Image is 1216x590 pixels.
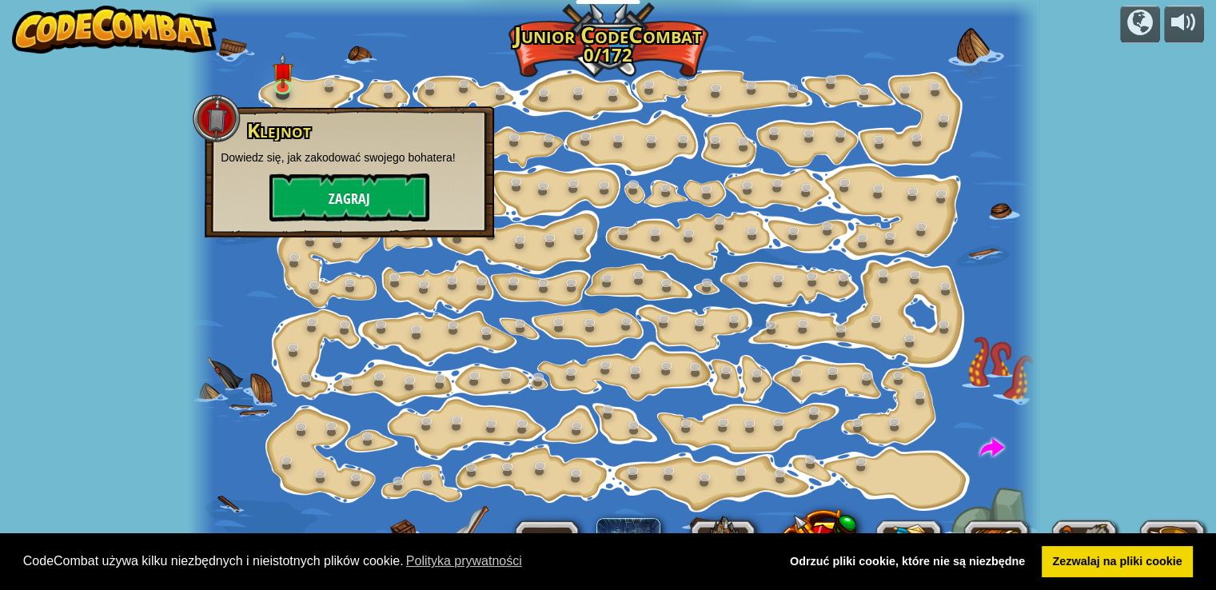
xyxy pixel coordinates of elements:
[790,555,1025,568] font: Odrzuć pliki cookie, które nie są niezbędne
[1042,546,1193,578] a: zezwól na pliki cookie
[404,549,524,573] a: dowiedz się więcej o plikach cookie
[779,546,1035,578] a: odrzuć pliki cookie
[23,554,404,568] font: CodeCombat używa kilku niezbędnych i nieistotnych plików cookie.
[406,554,522,568] font: Polityka prywatności
[1052,555,1182,568] font: Zezwalaj na pliki cookie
